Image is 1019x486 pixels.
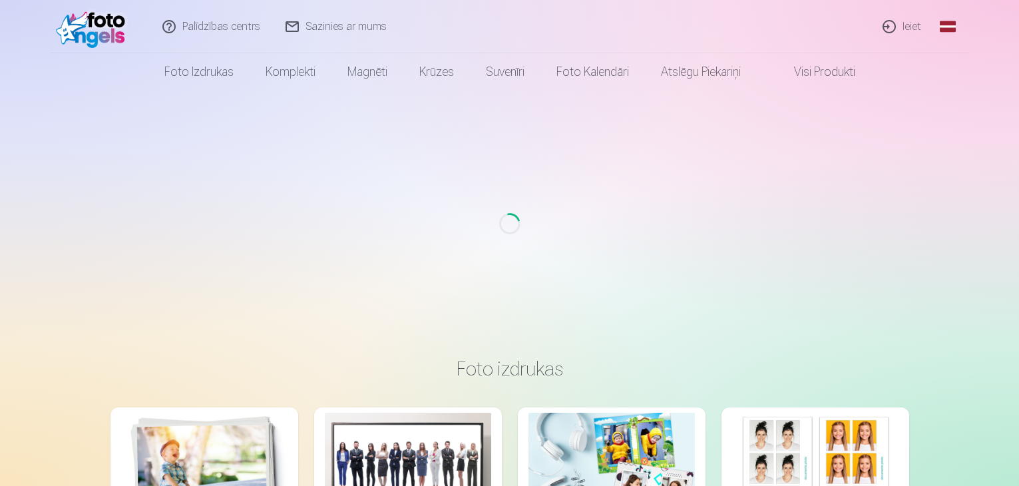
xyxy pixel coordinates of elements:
a: Foto kalendāri [540,53,645,91]
a: Suvenīri [470,53,540,91]
img: /fa1 [56,5,132,48]
a: Magnēti [331,53,403,91]
a: Visi produkti [757,53,871,91]
a: Komplekti [250,53,331,91]
a: Atslēgu piekariņi [645,53,757,91]
a: Krūzes [403,53,470,91]
a: Foto izdrukas [148,53,250,91]
h3: Foto izdrukas [121,357,899,381]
